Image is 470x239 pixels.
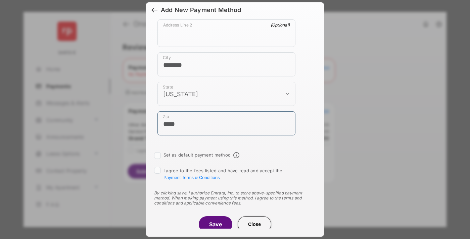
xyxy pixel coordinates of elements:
[157,19,295,47] div: payment_method_screening[postal_addresses][addressLine2]
[161,6,241,14] div: Add New Payment Method
[163,168,283,180] span: I agree to the fees listed and have read and accept the
[157,52,295,76] div: payment_method_screening[postal_addresses][locality]
[163,152,231,158] label: Set as default payment method
[157,111,295,135] div: payment_method_screening[postal_addresses][postalCode]
[199,216,232,232] button: Save
[157,82,295,106] div: payment_method_screening[postal_addresses][administrativeArea]
[154,190,316,205] div: By clicking save, I authorize Entrata, Inc. to store above-specified payment method. When making ...
[233,152,239,158] span: Default payment method info
[163,175,220,180] button: I agree to the fees listed and have read and accept the
[238,216,271,232] button: Close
